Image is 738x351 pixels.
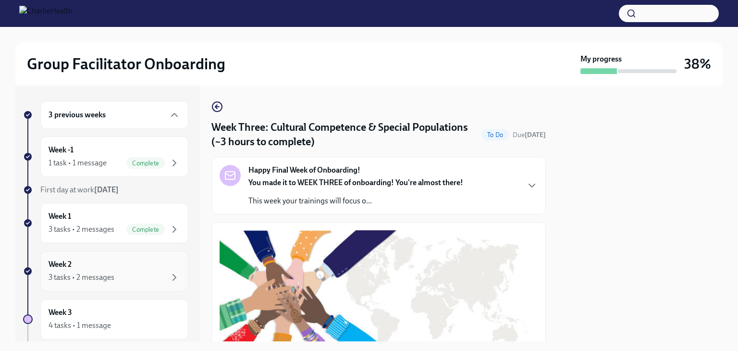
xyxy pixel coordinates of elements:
[513,130,546,139] span: August 18th, 2025 07:00
[23,203,188,243] a: Week 13 tasks • 2 messagesComplete
[23,137,188,177] a: Week -11 task • 1 messageComplete
[580,54,622,64] strong: My progress
[23,185,188,195] a: First day at work[DATE]
[49,110,106,120] h6: 3 previous weeks
[40,185,119,194] span: First day at work
[513,131,546,139] span: Due
[49,259,72,270] h6: Week 2
[27,54,225,74] h2: Group Facilitator Onboarding
[94,185,119,194] strong: [DATE]
[211,120,478,149] h4: Week Three: Cultural Competence & Special Populations (~3 hours to complete)
[126,160,165,167] span: Complete
[23,251,188,291] a: Week 23 tasks • 2 messages
[49,145,74,155] h6: Week -1
[49,224,114,235] div: 3 tasks • 2 messages
[126,226,165,233] span: Complete
[49,307,72,318] h6: Week 3
[248,165,360,175] strong: Happy Final Week of Onboarding!
[481,131,509,138] span: To Do
[49,320,111,331] div: 4 tasks • 1 message
[525,131,546,139] strong: [DATE]
[23,299,188,339] a: Week 34 tasks • 1 message
[49,272,114,283] div: 3 tasks • 2 messages
[19,6,73,21] img: CharlieHealth
[49,211,71,222] h6: Week 1
[248,178,463,187] strong: You made it to WEEK THREE of onboarding! You're almost there!
[40,101,188,129] div: 3 previous weeks
[248,196,463,206] p: This week your trainings will focus o...
[49,158,107,168] div: 1 task • 1 message
[684,55,711,73] h3: 38%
